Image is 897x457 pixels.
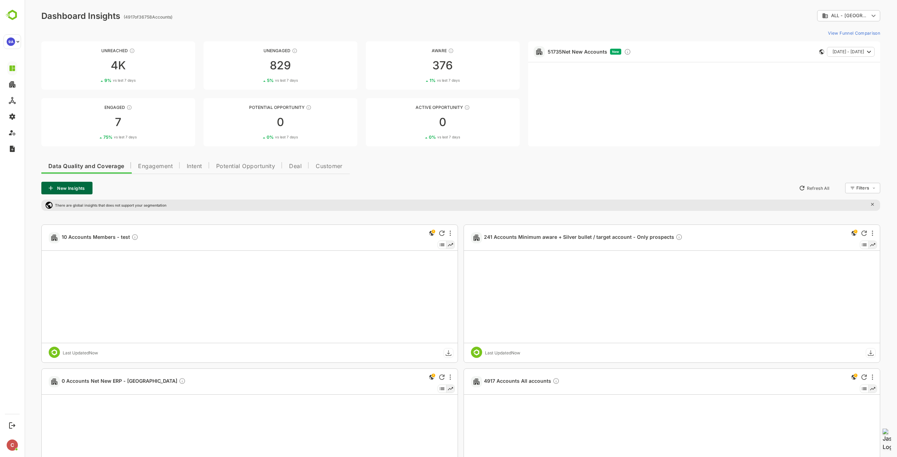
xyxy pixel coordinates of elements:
[179,117,333,128] div: 0
[179,41,333,90] a: UnengagedThese accounts have not shown enough engagement and need nurturing8295%vs last 7 days
[825,373,834,382] div: This is a global insight. Segment selection is not applicable for this view
[341,98,495,146] a: Active OpportunityThese accounts have open opportunities which might be at any of the Sales Stage...
[793,9,856,23] div: ALL - [GEOGRAPHIC_DATA]
[37,378,164,386] a: 0 Accounts Net New ERP - [GEOGRAPHIC_DATA]Description not present
[825,229,834,238] div: This is a global insight. Segment selection is not applicable for this view
[105,48,110,54] div: These accounts have not been engaged with for a defined time period
[37,234,117,242] a: 10 Accounts Members - testDescription not present
[415,230,420,236] div: Refresh
[251,134,273,140] span: vs last 7 days
[795,49,800,54] div: This card does not support filter and segments
[17,60,171,71] div: 4K
[528,378,535,386] div: Description not present
[459,378,538,386] a: 4917 Accounts All accountsDescription not present
[265,164,277,169] span: Deal
[281,105,287,110] div: These accounts are MQAs and can be passed on to Inside Sales
[771,182,808,194] button: Refresh All
[847,374,849,380] div: More
[425,230,426,236] div: More
[425,374,426,380] div: More
[403,229,411,238] div: This is a global insight. Segment selection is not applicable for this view
[179,60,333,71] div: 829
[17,98,171,146] a: EngagedThese accounts are warm, further nurturing would qualify them to MQAs775%vs last 7 days
[88,78,111,83] span: vs last 7 days
[424,48,429,54] div: These accounts have just entered the buying cycle and need further nurturing
[179,105,333,110] div: Potential Opportunity
[837,374,842,380] div: Refresh
[341,117,495,128] div: 0
[162,164,178,169] span: Intent
[797,13,844,19] div: ALL - Belgium
[192,164,251,169] span: Potential Opportunity
[807,13,844,18] span: ALL - [GEOGRAPHIC_DATA]
[17,105,171,110] div: Engaged
[4,8,21,22] img: BambooboxLogoMark.f1c84d78b4c51b1a7b5f700c9845e183.svg
[440,105,445,110] div: These accounts have open opportunities which might be at any of the Sales Stages
[38,350,74,355] div: Last Updated Now
[413,134,436,140] span: vs last 7 days
[808,47,840,56] span: [DATE] - [DATE]
[847,230,849,236] div: More
[242,134,273,140] div: 0 %
[415,374,420,380] div: Refresh
[588,50,595,54] span: New
[114,164,148,169] span: Engagement
[89,134,112,140] span: vs last 7 days
[30,203,142,207] p: There are global insights that does not support your segmentation
[7,421,17,430] button: Logout
[79,134,112,140] div: 75 %
[7,439,18,451] div: C
[460,350,496,355] div: Last Updated Now
[341,60,495,71] div: 376
[7,37,15,46] div: 9A
[801,27,856,39] button: View Funnel Comparison
[523,49,583,55] a: 51735Net New Accounts
[154,378,161,386] div: Description not present
[341,105,495,110] div: Active Opportunity
[291,164,318,169] span: Customer
[459,234,661,242] a: 241 Accounts Minimum aware + Silver bullet / target account - Only prospectsDescription not present
[405,78,435,83] div: 1 %
[17,11,96,21] div: Dashboard Insights
[17,41,171,90] a: UnreachedThese accounts have not been engaged with for a defined time period4K9%vs last 7 days
[17,182,68,194] button: New Insights
[251,78,273,83] span: vs last 7 days
[651,234,658,242] div: Description not present
[179,98,333,146] a: Potential OpportunityThese accounts are MQAs and can be passed on to Inside Sales00%vs last 7 days
[80,78,111,83] div: 9 %
[600,48,607,55] div: Discover new ICP-fit accounts showing engagement — via intent surges, anonymous website visits, L...
[17,117,171,128] div: 7
[17,48,171,53] div: Unreached
[37,378,161,386] span: 0 Accounts Net New ERP - [GEOGRAPHIC_DATA]
[412,78,435,83] span: vs last 7 days
[24,164,100,169] span: Data Quality and Coverage
[37,234,114,242] span: 10 Accounts Members - test
[459,378,535,386] span: 4917 Accounts All accounts
[107,234,114,242] div: Description not present
[832,185,844,191] div: Filters
[837,230,842,236] div: Refresh
[242,78,273,83] div: 5 %
[831,182,856,194] div: Filters
[99,14,148,20] ag: ( 4917 of 36758 Accounts)
[459,234,658,242] span: 241 Accounts Minimum aware + Silver bullet / target account - Only prospects
[341,48,495,53] div: Aware
[404,134,436,140] div: 0 %
[403,373,411,382] div: This is a global insight. Segment selection is not applicable for this view
[341,41,495,90] a: AwareThese accounts have just entered the buying cycle and need further nurturing3761%vs last 7 days
[267,48,273,54] div: These accounts have not shown enough engagement and need nurturing
[179,48,333,53] div: Unengaged
[802,47,850,57] button: [DATE] - [DATE]
[102,105,108,110] div: These accounts are warm, further nurturing would qualify them to MQAs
